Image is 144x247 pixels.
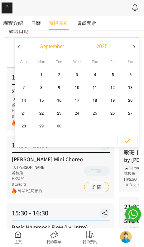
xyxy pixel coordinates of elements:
button: 11 [86,81,104,94]
span: 剩餘1位可預約 [18,188,46,194]
button: 1 [32,68,50,81]
span: 17 [70,97,84,104]
span: 22 [34,110,48,116]
span: 購買套票 [76,19,96,27]
button: 27 [122,107,139,120]
span: 4 [88,72,102,78]
span: 15 [34,97,48,104]
button: 21 [15,107,32,120]
span: 2025 [96,43,108,50]
button: 12 [104,81,122,94]
div: 8 Credits [12,181,46,187]
span: 課程介紹 [3,19,23,27]
span: September [40,43,64,50]
button: 20 [122,94,139,107]
div: Sat [122,55,139,68]
span: 7 [17,85,31,91]
span: 30 [52,123,66,129]
button: 10 [68,81,86,94]
span: 2 [52,72,66,78]
span: 日曆 [31,19,41,27]
span: 19 [106,97,120,104]
button: 14 [15,94,32,107]
span: 28 [17,123,31,129]
a: 日曆 [31,16,41,30]
span: 13 [123,85,137,91]
div: Thu [86,55,104,68]
div: Xena [12,96,42,102]
span: 14 [17,97,31,104]
div: 13:00 - 14:00 [12,72,110,85]
button: 19 [104,94,122,107]
div: 荔枝角 [12,102,42,108]
span: 27 [123,110,137,116]
div: 10 Credits [124,182,140,188]
span: 23 [52,110,66,116]
button: 16 [50,94,68,107]
button: 13 [122,81,139,94]
button: 25 [86,107,104,120]
img: fire.png [12,188,17,194]
button: 7 [15,81,32,94]
div: Tue [50,55,68,68]
div: HK$250 [12,176,46,181]
a: 時段預約 [49,16,69,30]
button: 29 [32,120,50,132]
button: 4 [86,68,104,81]
button: 2 [50,68,68,81]
a: 詳情 [84,182,109,192]
span: 16 [52,97,66,104]
div: [PERSON_NAME] [12,164,46,170]
div: 荔枝角 [12,170,46,176]
span: 6 [123,72,137,78]
span: 時段預約 [49,19,69,27]
button: 22 [32,107,50,120]
span: 1 [34,72,48,78]
div: HK$290 [124,176,140,182]
img: fire.png [12,120,17,126]
div: Veron [124,165,140,171]
input: 篩選日期 [5,25,139,38]
span: 25 [88,110,102,116]
div: Sun [15,55,32,68]
span: 21 [17,110,31,116]
div: Fri [104,55,122,68]
button: 8 [32,81,50,94]
button: 17 [68,94,86,107]
button: 30 [50,120,68,132]
button: 24 [68,107,86,120]
button: 5 [104,68,122,81]
div: 8 Credits [12,113,42,119]
button: 2025 [77,42,127,51]
span: 11 [88,85,102,91]
span: 9 [52,85,66,91]
span: 29 [34,123,48,129]
button: 3 [68,68,86,81]
div: [PERSON_NAME] Mini Choreo [12,155,110,163]
a: 購買套票 [76,16,96,30]
span: 3 [70,72,84,78]
span: 8 [34,85,48,91]
span: 24 [70,110,84,116]
div: Wed [68,55,86,68]
button: 6 [122,68,139,81]
div: Xena Mini Choreo [12,87,110,95]
span: 12 [106,85,120,91]
div: 15:30 - 16:30 [12,208,110,221]
button: 已預約 [84,166,110,176]
span: 5 [106,72,120,78]
span: 18 [88,97,102,104]
div: Basic Hammock Flow (Lv: Intro) [12,223,110,231]
div: 荔枝角 [124,171,140,176]
div: HK$250 [12,108,42,113]
button: 18 [86,94,104,107]
button: 9 [50,81,68,94]
div: 14:30 - 15:30 [12,140,110,153]
span: 20 [123,97,137,104]
button: 23 [50,107,68,120]
button: September [27,42,77,51]
a: 課程介紹 [3,16,23,30]
button: 28 [15,120,32,132]
button: 26 [104,107,122,120]
div: Mon [32,55,50,68]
